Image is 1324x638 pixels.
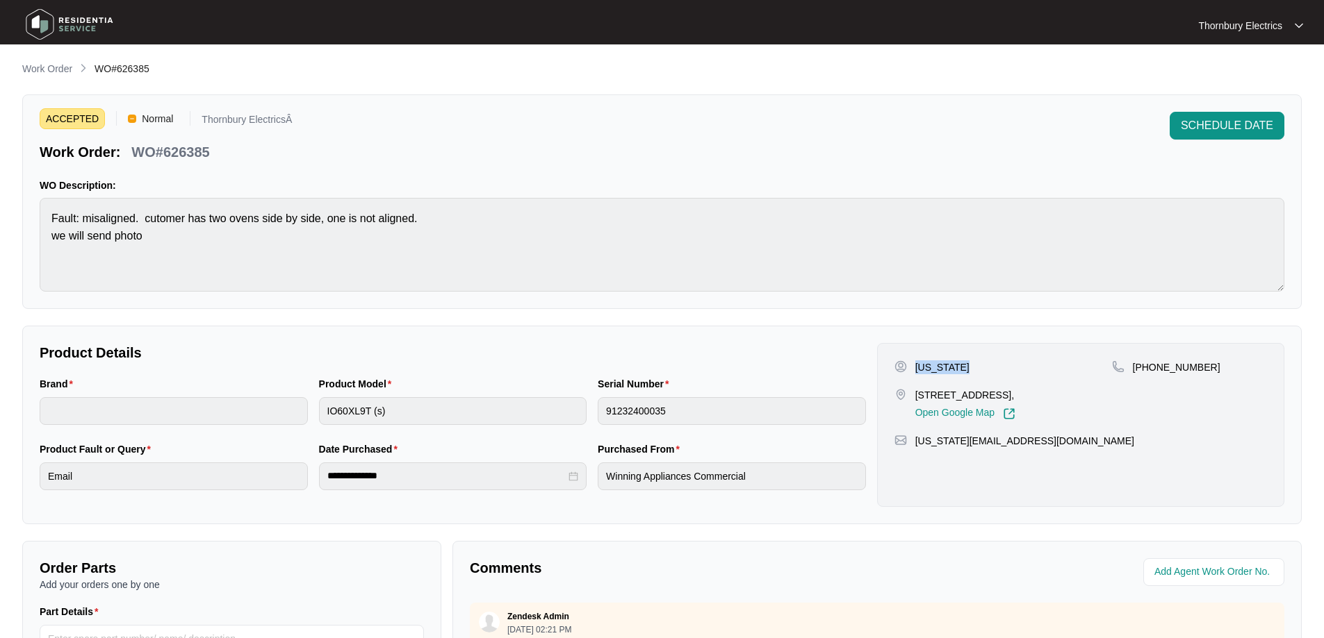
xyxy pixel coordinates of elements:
p: WO Description: [40,178,1284,192]
p: Order Parts [40,558,424,578]
img: chevron-right [78,62,89,74]
label: Brand [40,377,79,391]
input: Product Model [319,397,587,425]
p: Add your orders one by one [40,578,424,591]
p: Comments [470,558,867,578]
span: ACCEPTED [40,108,105,129]
img: map-pin [894,434,907,446]
img: dropdown arrow [1295,22,1303,29]
img: map-pin [894,388,907,401]
img: map-pin [1112,360,1125,373]
p: Thornbury ElectricsÂ [202,115,292,129]
label: Date Purchased [319,442,403,456]
textarea: Fault: misaligned. cutomer has two ovens side by side, one is not aligned. we will send photo [40,198,1284,292]
label: Serial Number [598,377,674,391]
span: WO#626385 [95,63,149,74]
a: Work Order [19,62,75,77]
input: Purchased From [598,462,866,490]
span: SCHEDULE DATE [1181,117,1273,134]
input: Product Fault or Query [40,462,308,490]
input: Date Purchased [327,469,566,483]
p: Work Order [22,62,72,76]
p: WO#626385 [131,142,209,162]
label: Purchased From [598,442,685,456]
p: [PHONE_NUMBER] [1133,360,1220,374]
img: user-pin [894,360,907,373]
p: Zendesk Admin [507,611,569,622]
p: [US_STATE][EMAIL_ADDRESS][DOMAIN_NAME] [915,434,1134,448]
img: Vercel Logo [128,115,136,123]
p: Product Details [40,343,866,362]
input: Add Agent Work Order No. [1154,564,1276,580]
p: Thornbury Electrics [1198,19,1282,33]
button: SCHEDULE DATE [1170,112,1284,140]
p: [STREET_ADDRESS], [915,388,1015,402]
input: Serial Number [598,397,866,425]
p: [US_STATE] [915,360,970,374]
img: Link-External [1003,408,1015,420]
img: residentia service logo [21,3,118,45]
label: Product Fault or Query [40,442,156,456]
img: user.svg [479,612,500,632]
label: Part Details [40,605,104,619]
a: Open Google Map [915,408,1015,420]
p: [DATE] 02:21 PM [507,626,571,634]
span: Normal [136,108,179,129]
label: Product Model [319,377,398,391]
p: Work Order: [40,142,120,162]
input: Brand [40,397,308,425]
